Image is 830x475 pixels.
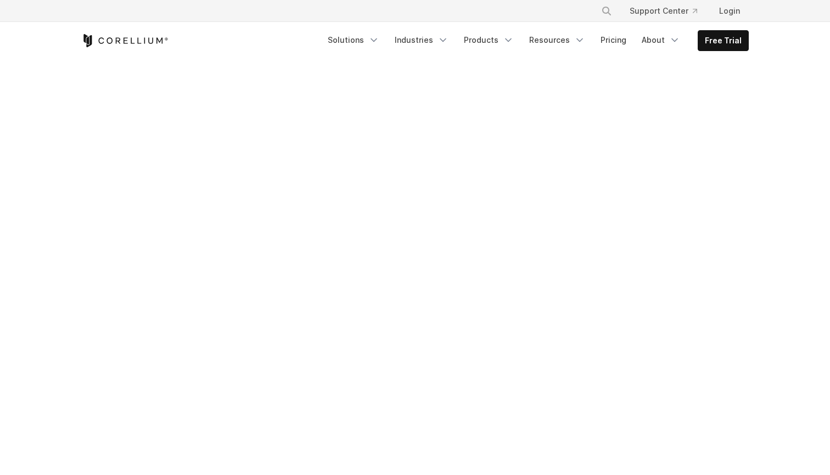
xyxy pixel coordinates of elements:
div: Navigation Menu [588,1,749,21]
a: About [635,30,687,50]
a: Solutions [321,30,386,50]
a: Login [710,1,749,21]
div: Navigation Menu [321,30,749,51]
a: Resources [523,30,592,50]
a: Pricing [594,30,633,50]
a: Support Center [621,1,706,21]
a: Industries [388,30,455,50]
a: Corellium Home [81,34,169,47]
a: Free Trial [698,31,748,51]
a: Products [457,30,520,50]
button: Search [597,1,616,21]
